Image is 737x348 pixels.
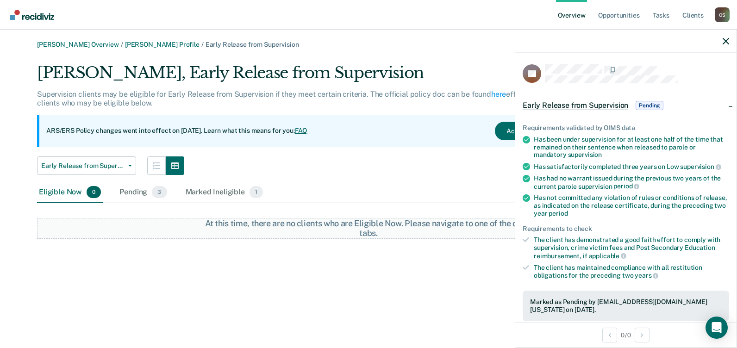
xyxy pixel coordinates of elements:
div: O S [715,7,730,22]
button: Acknowledge & Close [495,122,583,140]
div: Has been under supervision for at least one half of the time that remained on their sentence when... [534,136,729,159]
a: FAQ [295,127,308,134]
div: At this time, there are no clients who are Eligible Now. Please navigate to one of the other tabs. [203,218,534,238]
button: Next Opportunity [635,328,650,342]
span: 3 [152,186,167,198]
div: Open Intercom Messenger [706,317,728,339]
div: [PERSON_NAME], Early Release from Supervision [37,63,590,90]
div: Has satisfactorily completed three years on Low [534,162,729,171]
span: period [613,182,639,190]
div: Marked as Pending by [EMAIL_ADDRESS][DOMAIN_NAME][US_STATE] on [DATE]. [530,298,722,314]
div: Requirements to check [523,225,729,233]
span: applicable [589,252,626,260]
span: supervision [568,151,602,158]
a: [PERSON_NAME] Overview [37,41,119,48]
button: Profile dropdown button [715,7,730,22]
p: ARS/ERS Policy changes went into effect on [DATE]. Learn what this means for you: [46,126,307,136]
span: supervision [680,163,721,170]
div: The client has demonstrated a good faith effort to comply with supervision, crime victim fees and... [534,236,729,260]
span: years [635,272,658,279]
div: Eligible Now [37,182,103,203]
p: Supervision clients may be eligible for Early Release from Supervision if they meet certain crite... [37,90,588,107]
span: period [549,210,568,217]
span: Early Release from Supervision [523,101,628,110]
div: Early Release from SupervisionPending [515,91,737,120]
div: Has had no warrant issued during the previous two years of the current parole supervision [534,174,729,190]
div: Marked Ineligible [184,182,265,203]
span: / [119,41,125,48]
button: Previous Opportunity [602,328,617,342]
span: / [200,41,206,48]
span: 1 [250,186,263,198]
div: The client has maintained compliance with all restitution obligations for the preceding two [534,264,729,280]
div: 0 / 0 [515,323,737,347]
a: here [491,90,506,99]
span: Early Release from Supervision [41,162,125,170]
div: Requirements validated by OIMS data [523,124,729,132]
span: 0 [87,186,101,198]
div: Has not committed any violation of rules or conditions of release, as indicated on the release ce... [534,194,729,217]
div: Pending [118,182,169,203]
span: Pending [636,101,663,110]
img: Recidiviz [10,10,54,20]
a: [PERSON_NAME] Profile [125,41,200,48]
span: Early Release from Supervision [206,41,299,48]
